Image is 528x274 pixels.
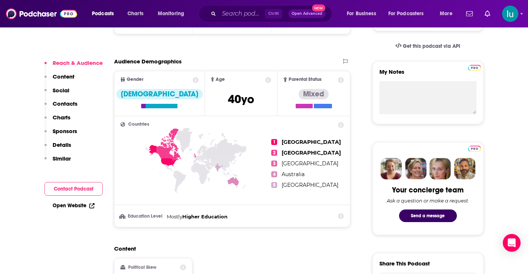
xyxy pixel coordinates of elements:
span: 40 yo [228,92,254,106]
p: Social [53,87,69,94]
span: 5 [271,182,277,188]
button: Similar [44,155,71,169]
div: Mixed [299,89,329,99]
img: Jon Profile [454,158,475,179]
div: Search podcasts, credits, & more... [206,5,339,22]
div: Open Intercom Messenger [503,234,521,252]
span: Open Advanced [292,12,322,16]
p: Sponsors [53,128,77,135]
p: Contacts [53,100,77,107]
button: open menu [342,8,385,20]
button: Contacts [44,100,77,114]
img: Jules Profile [429,158,451,179]
span: 3 [271,161,277,166]
span: Higher Education [182,214,228,219]
span: Australia [282,171,305,178]
p: Details [53,141,71,148]
span: [GEOGRAPHIC_DATA] [282,139,341,145]
span: [GEOGRAPHIC_DATA] [282,149,341,156]
button: Send a message [399,209,457,222]
input: Search podcasts, credits, & more... [219,8,265,20]
h2: Political Skew [128,265,156,270]
img: User Profile [502,6,518,22]
span: More [440,9,452,19]
label: My Notes [379,68,476,81]
button: Open AdvancedNew [288,9,326,18]
span: Podcasts [92,9,114,19]
h2: Content [114,245,345,252]
span: Countries [128,122,149,127]
span: Parental Status [289,77,322,82]
button: Contact Podcast [44,182,103,196]
img: Podchaser Pro [468,65,481,71]
span: [GEOGRAPHIC_DATA] [282,182,338,188]
span: 1 [271,139,277,145]
span: Monitoring [158,9,184,19]
span: For Podcasters [388,9,424,19]
span: 2 [271,150,277,156]
button: open menu [153,8,194,20]
a: Open Website [53,202,94,209]
a: Show notifications dropdown [482,7,493,20]
h2: Audience Demographics [114,58,182,65]
span: Mostly [167,214,182,219]
p: Content [53,73,74,80]
h3: Share This Podcast [379,260,430,267]
a: Show notifications dropdown [463,7,476,20]
span: Age [216,77,225,82]
button: Details [44,141,71,155]
span: New [312,4,325,11]
img: Podchaser Pro [468,146,481,152]
div: [DEMOGRAPHIC_DATA] [116,89,203,99]
a: Get this podcast via API [389,37,466,55]
span: 4 [271,171,277,177]
a: Pro website [468,145,481,152]
span: Charts [127,9,143,19]
a: Pro website [468,64,481,71]
button: open menu [383,8,435,20]
h3: Education Level [120,214,164,219]
button: Social [44,87,69,100]
span: For Business [347,9,376,19]
button: open menu [87,8,123,20]
button: Sponsors [44,128,77,141]
button: Content [44,73,74,87]
p: Charts [53,114,70,121]
a: Charts [123,8,148,20]
p: Reach & Audience [53,59,103,66]
span: Logged in as lusodano [502,6,518,22]
span: Ctrl K [265,9,282,19]
img: Barbara Profile [405,158,426,179]
button: open menu [435,8,462,20]
span: [GEOGRAPHIC_DATA] [282,160,338,167]
button: Show profile menu [502,6,518,22]
p: Similar [53,155,71,162]
button: Reach & Audience [44,59,103,73]
div: Your concierge team [392,185,464,195]
span: Gender [127,77,143,82]
img: Podchaser - Follow, Share and Rate Podcasts [6,7,77,21]
button: Charts [44,114,70,128]
div: Ask a question or make a request. [387,198,469,204]
span: Get this podcast via API [403,43,460,49]
img: Sydney Profile [381,158,402,179]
